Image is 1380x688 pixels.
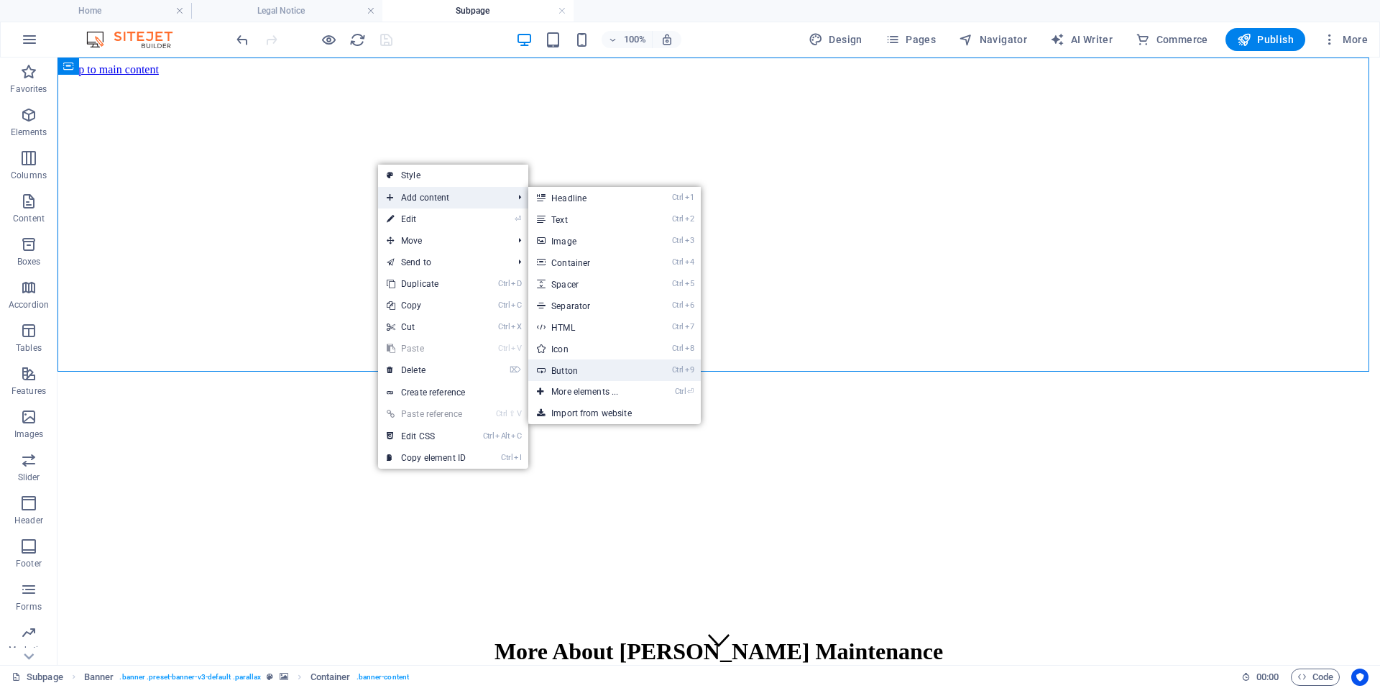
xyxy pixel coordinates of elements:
[528,359,647,381] a: Ctrl9Button
[809,32,862,47] span: Design
[511,431,521,441] i: C
[6,6,101,18] a: Skip to main content
[675,387,686,396] i: Ctrl
[1351,669,1368,686] button: Usercentrics
[685,257,694,267] i: 4
[1241,669,1279,686] h6: Session time
[17,256,41,267] p: Boxes
[511,279,521,288] i: D
[378,382,528,403] a: Create reference
[528,338,647,359] a: Ctrl8Icon
[310,669,351,686] span: Click to select. Double-click to edit
[356,669,409,686] span: . banner-content
[672,236,684,245] i: Ctrl
[672,301,684,310] i: Ctrl
[378,252,507,273] a: Send to
[528,252,647,273] a: Ctrl4Container
[685,193,694,202] i: 1
[672,365,684,375] i: Ctrl
[378,426,474,447] a: CtrlAltCEdit CSS
[378,447,474,469] a: CtrlICopy element ID
[885,32,936,47] span: Pages
[382,3,574,19] h4: Subpage
[1256,669,1279,686] span: 00 00
[483,431,494,441] i: Ctrl
[880,28,942,51] button: Pages
[517,409,521,418] i: V
[685,365,694,375] i: 9
[528,403,701,424] a: Import from website
[16,558,42,569] p: Footer
[378,165,528,186] a: Style
[349,31,366,48] button: reload
[672,193,684,202] i: Ctrl
[119,669,261,686] span: . banner .preset-banner-v3-default .parallax
[1317,28,1374,51] button: More
[378,316,474,338] a: CtrlXCut
[528,230,647,252] a: Ctrl3Image
[378,230,507,252] span: Move
[672,344,684,353] i: Ctrl
[1050,32,1113,47] span: AI Writer
[498,301,510,310] i: Ctrl
[496,409,507,418] i: Ctrl
[18,472,40,483] p: Slider
[16,601,42,613] p: Forms
[685,301,694,310] i: 6
[14,515,43,526] p: Header
[602,31,653,48] button: 100%
[514,453,521,462] i: I
[11,127,47,138] p: Elements
[528,295,647,316] a: Ctrl6Separator
[498,344,510,353] i: Ctrl
[528,187,647,208] a: Ctrl1Headline
[9,299,49,311] p: Accordion
[672,279,684,288] i: Ctrl
[528,273,647,295] a: Ctrl5Spacer
[11,170,47,181] p: Columns
[378,295,474,316] a: CtrlCCopy
[16,342,42,354] p: Tables
[378,403,474,425] a: Ctrl⇧VPaste reference
[14,428,44,440] p: Images
[1136,32,1208,47] span: Commerce
[672,214,684,224] i: Ctrl
[10,83,47,95] p: Favorites
[511,344,521,353] i: V
[953,28,1033,51] button: Navigator
[685,322,694,331] i: 7
[528,381,647,403] a: Ctrl⏎More elements ...
[495,431,510,441] i: Alt
[959,32,1027,47] span: Navigator
[1291,669,1340,686] button: Code
[803,28,868,51] button: Design
[83,31,190,48] img: Editor Logo
[13,213,45,224] p: Content
[685,214,694,224] i: 2
[1237,32,1294,47] span: Publish
[661,33,673,46] i: On resize automatically adjust zoom level to fit chosen device.
[498,322,510,331] i: Ctrl
[511,322,521,331] i: X
[672,257,684,267] i: Ctrl
[515,214,521,224] i: ⏎
[1322,32,1368,47] span: More
[685,279,694,288] i: 5
[267,673,273,681] i: This element is a customizable preset
[280,673,288,681] i: This element contains a background
[498,279,510,288] i: Ctrl
[685,344,694,353] i: 8
[501,453,512,462] i: Ctrl
[378,338,474,359] a: CtrlVPaste
[511,301,521,310] i: C
[234,31,251,48] button: undo
[9,644,48,656] p: Marketing
[349,32,366,48] i: Reload page
[378,208,474,230] a: ⏎Edit
[1130,28,1214,51] button: Commerce
[509,409,515,418] i: ⇧
[803,28,868,51] div: Design (Ctrl+Alt+Y)
[687,387,694,396] i: ⏎
[510,365,521,375] i: ⌦
[234,32,251,48] i: Undo: Change menu items (Ctrl+Z)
